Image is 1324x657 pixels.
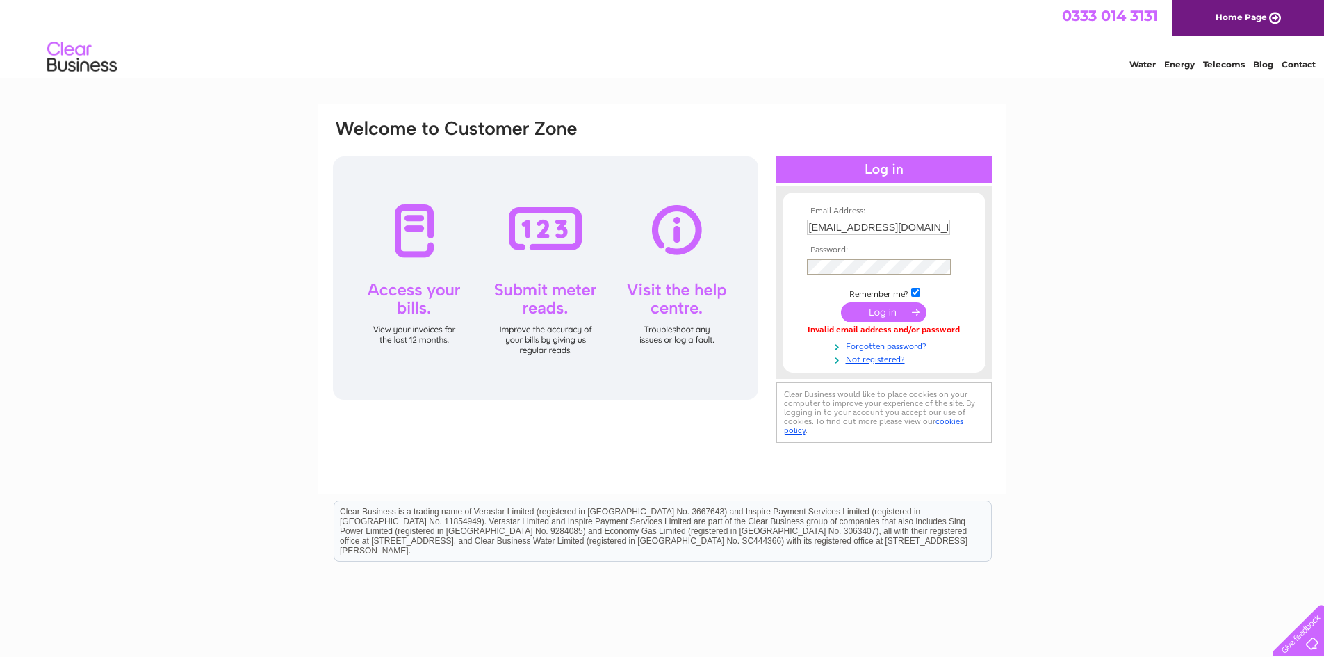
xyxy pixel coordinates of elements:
div: Invalid email address and/or password [807,325,961,335]
a: Blog [1253,59,1273,70]
a: Energy [1164,59,1195,70]
input: Submit [841,302,926,322]
a: Not registered? [807,352,965,365]
div: Clear Business is a trading name of Verastar Limited (registered in [GEOGRAPHIC_DATA] No. 3667643... [334,8,991,67]
th: Password: [803,245,965,255]
div: Clear Business would like to place cookies on your computer to improve your experience of the sit... [776,382,992,443]
a: Contact [1282,59,1316,70]
a: Telecoms [1203,59,1245,70]
a: cookies policy [784,416,963,435]
a: Water [1129,59,1156,70]
img: logo.png [47,36,117,79]
th: Email Address: [803,206,965,216]
a: Forgotten password? [807,339,965,352]
a: 0333 014 3131 [1062,7,1158,24]
td: Remember me? [803,286,965,300]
